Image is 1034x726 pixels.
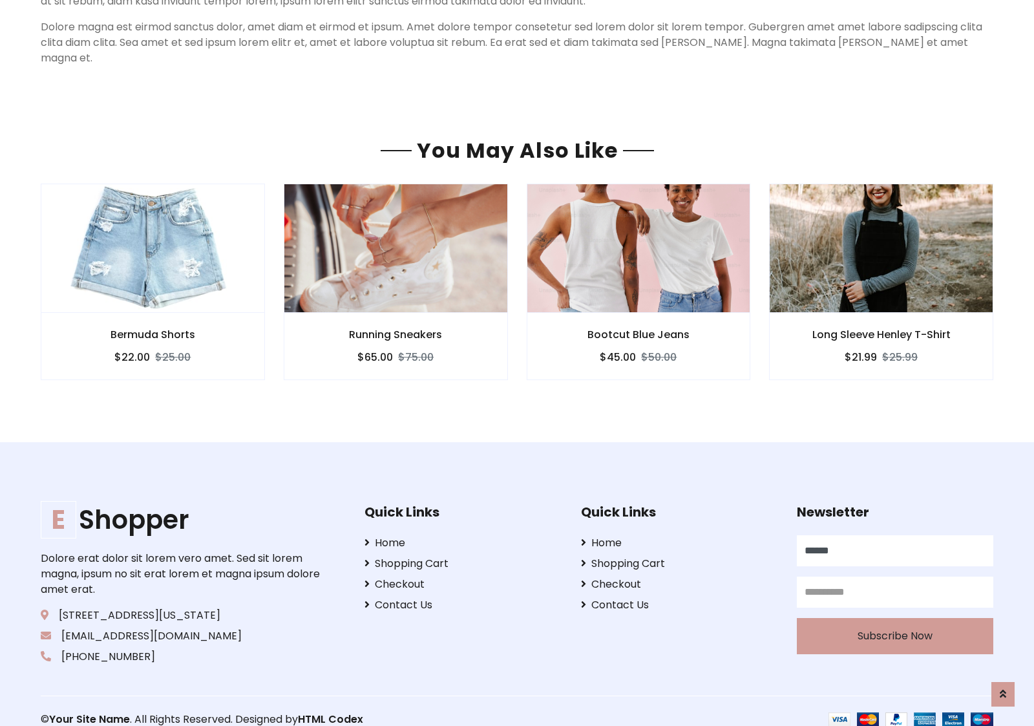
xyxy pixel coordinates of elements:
p: Dolore erat dolor sit lorem vero amet. Sed sit lorem magna, ipsum no sit erat lorem et magna ipsu... [41,551,324,597]
a: Running Sneakers $65.00$75.00 [284,184,508,379]
p: [STREET_ADDRESS][US_STATE] [41,608,324,623]
h6: Long Sleeve Henley T-Shirt [770,328,993,341]
p: [PHONE_NUMBER] [41,649,324,665]
h6: $22.00 [114,351,150,363]
span: You May Also Like [412,136,623,165]
del: $25.00 [155,350,191,365]
a: Contact Us [581,597,777,613]
h5: Quick Links [581,504,777,520]
h6: Bootcut Blue Jeans [527,328,750,341]
a: Checkout [581,577,777,592]
span: E [41,501,76,539]
a: Shopping Cart [364,556,561,571]
a: Home [364,535,561,551]
a: EShopper [41,504,324,535]
h1: Shopper [41,504,324,535]
a: Long Sleeve Henley T-Shirt $21.99$25.99 [769,184,993,379]
p: Dolore magna est eirmod sanctus dolor, amet diam et eirmod et ipsum. Amet dolore tempor consetetu... [41,19,993,66]
h6: $65.00 [357,351,393,363]
a: Bermuda Shorts $22.00$25.00 [41,184,265,379]
a: Contact Us [364,597,561,613]
h6: Running Sneakers [284,328,507,341]
del: $75.00 [398,350,434,365]
del: $25.99 [882,350,918,365]
h6: $45.00 [600,351,636,363]
del: $50.00 [641,350,677,365]
a: Shopping Cart [581,556,777,571]
button: Subscribe Now [797,618,993,654]
a: Bootcut Blue Jeans $45.00$50.00 [527,184,751,379]
h5: Newsletter [797,504,993,520]
h5: Quick Links [364,504,561,520]
p: [EMAIL_ADDRESS][DOMAIN_NAME] [41,628,324,644]
a: Checkout [364,577,561,592]
h6: Bermuda Shorts [41,328,264,341]
a: Home [581,535,777,551]
h6: $21.99 [845,351,877,363]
